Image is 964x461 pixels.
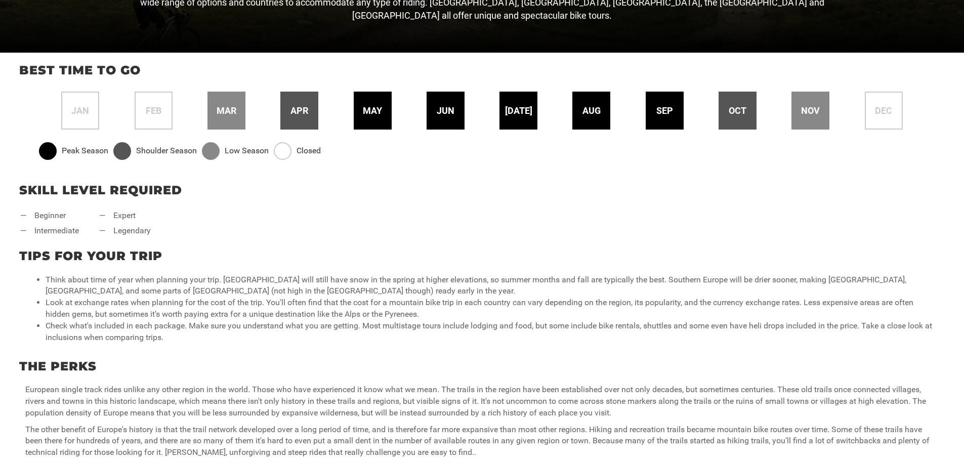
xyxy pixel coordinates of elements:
p: Best time to go [19,62,945,79]
span: Peak Season [62,145,108,157]
p: The Perks [19,358,945,375]
li: Check what's included in each package. Make sure you understand what you are getting. Most multis... [46,320,939,344]
p: European single track rides unlike any other region in the world. Those who have experienced it k... [25,384,939,419]
span: oct [729,104,746,117]
span: dec [875,104,892,117]
span: [DATE] [505,104,532,117]
span: — [20,225,27,237]
li: Look at exchange rates when planning for the cost of the trip. You'll often find that the cost fo... [46,297,939,320]
span: nov [801,104,820,117]
span: sep [656,104,673,117]
p: Tips for your trip [19,247,945,265]
span: — [20,210,27,222]
li: Think about time of year when planning your trip. [GEOGRAPHIC_DATA] will still have snow in the s... [46,274,939,298]
span: apr [290,104,308,117]
span: may [363,104,382,117]
span: jan [71,104,89,117]
span: — [99,225,106,237]
span: Shoulder Season [136,145,197,157]
p: Skill Level Required [19,182,945,199]
span: — [99,210,106,222]
span: Low Season [225,145,269,157]
li: legendary [99,225,151,237]
span: feb [146,104,161,117]
p: The other benefit of Europe's history is that the trail network developed over a long period of t... [25,424,939,459]
span: aug [582,104,601,117]
span: mar [217,104,236,117]
span: Closed [297,145,321,157]
li: expert [99,210,151,222]
span: jun [437,104,454,117]
li: beginner [20,210,79,222]
li: intermediate [20,225,79,237]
